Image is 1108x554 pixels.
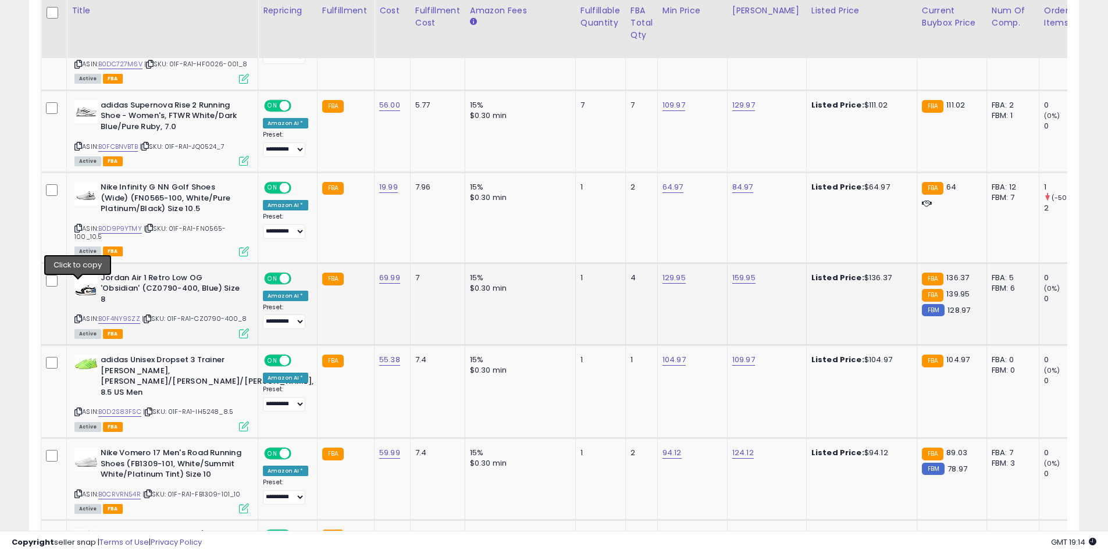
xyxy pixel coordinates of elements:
[630,355,649,365] div: 1
[263,213,308,239] div: Preset:
[379,181,398,193] a: 19.99
[992,283,1030,294] div: FBM: 6
[1044,203,1091,213] div: 2
[1051,537,1096,548] span: 2025-09-15 19:14 GMT
[732,354,755,366] a: 109.97
[1044,366,1060,375] small: (0%)
[290,101,308,110] span: OFF
[630,100,649,110] div: 7
[992,273,1030,283] div: FBA: 5
[74,100,249,165] div: ASIN:
[811,355,908,365] div: $104.97
[1044,376,1091,386] div: 0
[811,272,864,283] b: Listed Price:
[922,273,943,285] small: FBA
[811,448,908,458] div: $94.12
[151,537,202,548] a: Privacy Policy
[263,385,308,412] div: Preset:
[103,156,123,166] span: FBA
[415,273,456,283] div: 7
[98,142,138,152] a: B0FCBNVBTB
[101,355,242,401] b: adidas Unisex Dropset 3 Trainer [PERSON_NAME], [PERSON_NAME]/[PERSON_NAME]/[PERSON_NAME], 8.5 US Men
[74,329,101,339] span: All listings currently available for purchase on Amazon
[992,355,1030,365] div: FBA: 0
[470,365,567,376] div: $0.30 min
[630,273,649,283] div: 4
[662,354,686,366] a: 104.97
[470,100,567,110] div: 15%
[992,192,1030,203] div: FBM: 7
[415,100,456,110] div: 5.77
[74,182,249,255] div: ASIN:
[265,449,280,459] span: ON
[470,17,477,27] small: Amazon Fees.
[1044,294,1091,304] div: 0
[630,448,649,458] div: 2
[662,272,686,284] a: 129.95
[922,5,982,29] div: Current Buybox Price
[265,183,280,193] span: ON
[263,303,308,330] div: Preset:
[142,314,247,323] span: | SKU: 01F-RA1-CZ0790-400_8
[290,449,308,459] span: OFF
[379,272,400,284] a: 69.99
[322,273,344,285] small: FBA
[263,466,308,476] div: Amazon AI *
[1044,459,1060,468] small: (0%)
[103,74,123,84] span: FBA
[946,181,956,192] span: 64
[992,448,1030,458] div: FBA: 7
[662,5,722,17] div: Min Price
[470,192,567,203] div: $0.30 min
[992,5,1034,29] div: Num of Comp.
[322,5,369,17] div: Fulfillment
[265,273,280,283] span: ON
[992,365,1030,376] div: FBM: 0
[74,504,101,514] span: All listings currently available for purchase on Amazon
[470,110,567,121] div: $0.30 min
[415,355,456,365] div: 7.4
[74,273,98,296] img: 315I+0vJaQL._SL40_.jpg
[379,5,405,17] div: Cost
[74,7,249,83] div: ASIN:
[470,355,567,365] div: 15%
[630,182,649,192] div: 2
[732,99,755,111] a: 129.97
[662,99,685,111] a: 109.97
[265,101,280,110] span: ON
[74,422,101,432] span: All listings currently available for purchase on Amazon
[946,288,970,299] span: 139.95
[470,273,567,283] div: 15%
[98,407,141,417] a: B0D2S83FSC
[263,118,308,128] div: Amazon AI *
[415,5,460,29] div: Fulfillment Cost
[630,5,653,41] div: FBA Total Qty
[1044,469,1091,479] div: 0
[265,356,280,366] span: ON
[263,131,308,157] div: Preset:
[662,181,683,193] a: 64.97
[946,354,970,365] span: 104.97
[74,182,98,205] img: 21zp2X+ZGrL._SL40_.jpg
[992,110,1030,121] div: FBM: 1
[290,356,308,366] span: OFF
[992,458,1030,469] div: FBM: 3
[74,448,249,512] div: ASIN:
[379,99,400,111] a: 56.00
[1044,111,1060,120] small: (0%)
[580,100,617,110] div: 7
[580,355,617,365] div: 1
[101,273,242,308] b: Jordan Air 1 Retro Low OG 'Obsidian' (CZ0790-400, Blue) Size 8
[580,5,621,29] div: Fulfillable Quantity
[143,407,233,416] span: | SKU: 01F-RA1-IH5248_8.5
[811,99,864,110] b: Listed Price:
[290,273,308,283] span: OFF
[290,183,308,193] span: OFF
[74,156,101,166] span: All listings currently available for purchase on Amazon
[470,5,571,17] div: Amazon Fees
[101,182,242,217] b: Nike Infinity G NN Golf Shoes (Wide) (FN0565-100, White/Pure Platinum/Black) Size 10.5
[74,355,98,372] img: 31BjyJ72rUL._SL40_.jpg
[74,273,249,337] div: ASIN:
[98,489,141,499] a: B0CRVRN54R
[470,448,567,458] div: 15%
